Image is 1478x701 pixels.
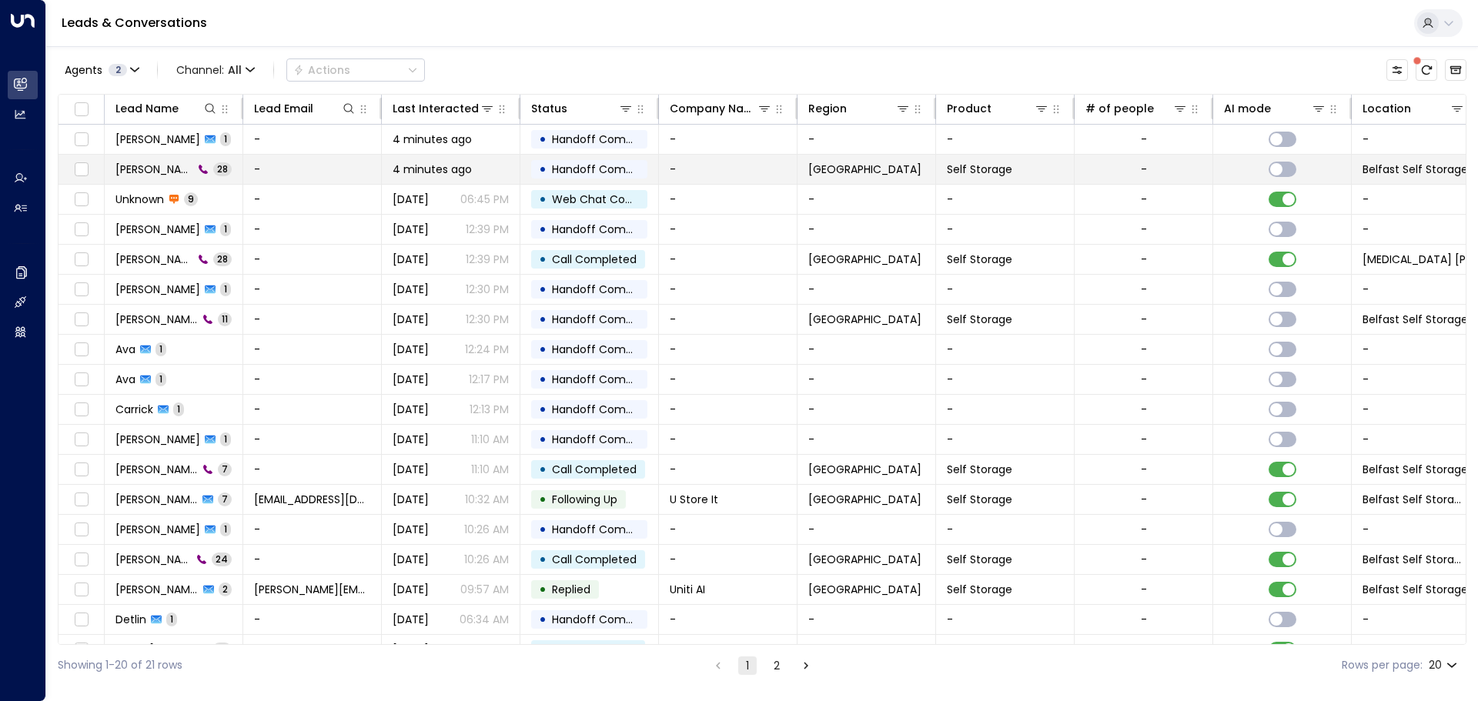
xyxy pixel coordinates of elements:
[1363,582,1468,597] span: Belfast Self Storage
[539,276,547,302] div: •
[471,432,509,447] p: 11:10 AM
[670,99,757,118] div: Company Name
[659,245,798,274] td: -
[1429,654,1460,676] div: 20
[243,365,382,394] td: -
[72,640,91,659] span: Toggle select row
[115,342,135,357] span: Ava
[460,582,509,597] p: 09:57 AM
[936,605,1075,634] td: -
[170,59,261,81] span: Channel:
[115,162,193,177] span: Liam
[393,342,429,357] span: Yesterday
[243,125,382,154] td: -
[947,99,991,118] div: Product
[808,99,847,118] div: Region
[218,462,232,476] span: 7
[539,576,547,603] div: •
[218,312,232,325] span: 11
[72,280,91,299] span: Toggle select row
[936,215,1075,244] td: -
[1141,432,1147,447] div: -
[659,545,798,574] td: -
[213,252,232,265] span: 28
[947,312,1012,327] span: Self Storage
[115,99,218,118] div: Lead Name
[1141,462,1147,477] div: -
[393,192,429,207] span: Yesterday
[254,582,370,597] span: kerric@getuniti.com
[470,402,509,417] p: 12:13 PM
[808,582,921,597] span: Belfast
[808,492,921,507] span: Belfast
[184,192,198,205] span: 9
[936,275,1075,304] td: -
[293,63,350,77] div: Actions
[552,642,637,657] span: Call Completed
[286,58,425,82] button: Actions
[72,460,91,479] span: Toggle select row
[471,462,509,477] p: 11:10 AM
[72,100,91,119] span: Toggle select all
[1085,99,1188,118] div: # of people
[1141,552,1147,567] div: -
[115,282,200,297] span: Derek Carrick
[220,132,231,145] span: 1
[670,582,705,597] span: Uniti AI
[72,190,91,209] span: Toggle select row
[464,522,509,537] p: 10:26 AM
[466,222,509,237] p: 12:39 PM
[531,99,634,118] div: Status
[1141,582,1147,597] div: -
[947,492,1012,507] span: Self Storage
[1085,99,1154,118] div: # of people
[659,335,798,364] td: -
[460,192,509,207] p: 06:45 PM
[466,282,509,297] p: 12:30 PM
[798,215,936,244] td: -
[393,402,429,417] span: Yesterday
[798,275,936,304] td: -
[115,612,146,627] span: Detlin
[808,312,921,327] span: Belfast
[659,395,798,424] td: -
[72,610,91,629] span: Toggle select row
[254,492,370,507] span: mmcgrath@ustoreit.ie
[1224,99,1326,118] div: AI mode
[170,59,261,81] button: Channel:All
[798,335,936,364] td: -
[1342,657,1423,673] label: Rows per page:
[659,425,798,454] td: -
[220,432,231,446] span: 1
[659,365,798,394] td: -
[243,215,382,244] td: -
[1363,552,1467,567] span: Belfast Self Storage
[659,635,798,664] td: -
[243,155,382,184] td: -
[936,185,1075,214] td: -
[539,366,547,392] div: •
[659,455,798,484] td: -
[539,216,547,242] div: •
[228,64,242,76] span: All
[552,372,660,387] span: Handoff Completed
[460,612,509,627] p: 06:34 AM
[798,425,936,454] td: -
[212,552,232,566] span: 24
[1363,492,1467,507] span: Belfast Self Storage
[708,656,816,675] nav: pagination navigation
[72,310,91,329] span: Toggle select row
[243,515,382,544] td: -
[243,455,382,484] td: -
[552,252,637,267] span: Call Completed
[552,522,660,537] span: Handoff Completed
[1141,252,1147,267] div: -
[659,305,798,334] td: -
[1141,342,1147,357] div: -
[552,462,637,477] span: Call Completed
[947,252,1012,267] span: Self Storage
[539,246,547,272] div: •
[166,613,177,626] span: 1
[947,582,1012,597] span: Self Storage
[393,522,429,537] span: Yesterday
